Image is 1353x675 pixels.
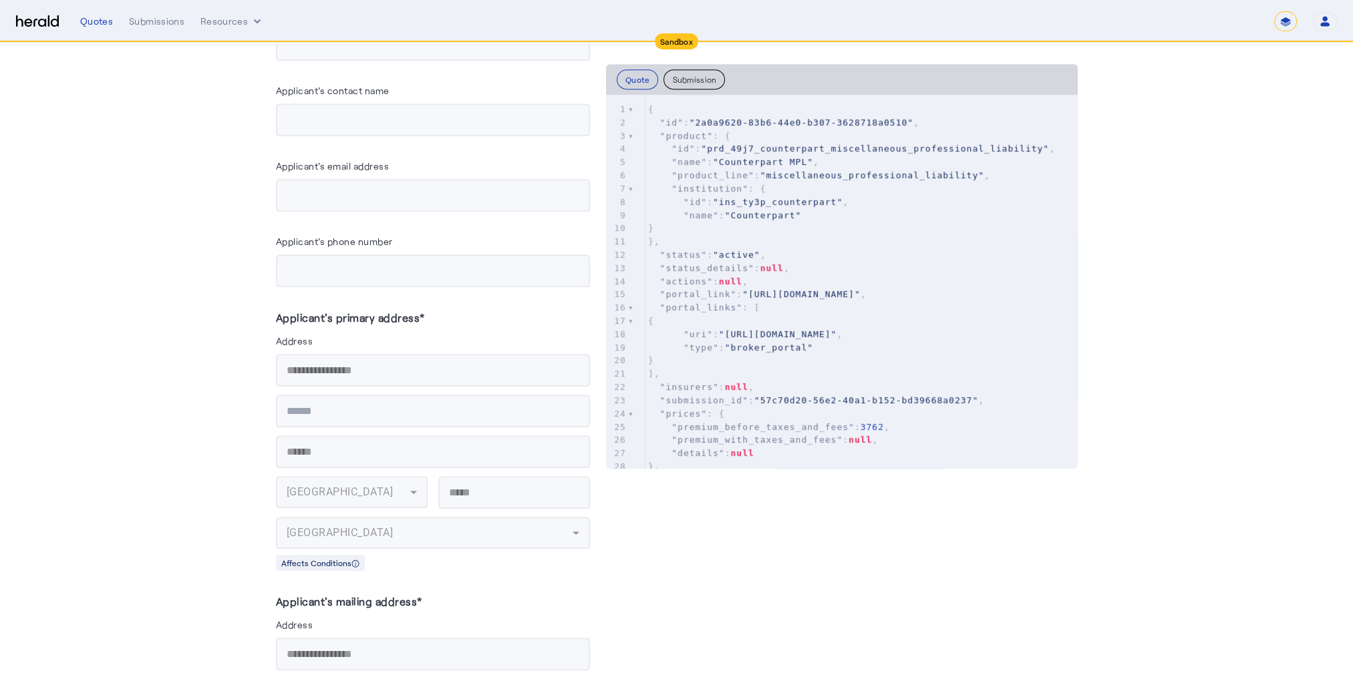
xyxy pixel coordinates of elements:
span: : [ [648,302,760,312]
span: "prices" [660,409,708,419]
div: 26 [606,433,628,447]
div: Affects Conditions [276,555,365,571]
span: : , [648,382,754,392]
label: Applicant's contact name [276,85,390,96]
button: Resources dropdown menu [200,15,264,28]
span: "57c70d20-56e2-40a1-b152-bd39668a0237" [754,395,978,405]
span: "portal_link" [660,289,737,299]
span: "id" [684,197,707,207]
div: 28 [606,460,628,473]
div: 10 [606,222,628,235]
span: } [648,223,654,233]
div: 19 [606,341,628,355]
div: 22 [606,381,628,394]
div: 18 [606,328,628,341]
span: { [648,316,654,326]
span: "prd_49j7_counterpart_miscellaneous_professional_liability" [701,144,1049,154]
div: 3 [606,130,628,143]
span: "actions" [660,276,713,286]
span: "submission_id" [660,395,748,405]
span: "miscellaneous_professional_liability" [760,170,984,180]
div: 24 [606,407,628,421]
div: 7 [606,182,628,196]
span: : , [648,144,1055,154]
div: 8 [606,196,628,209]
label: Applicant's primary address* [276,311,425,324]
span: "id" [671,144,695,154]
span: "id" [660,118,684,128]
img: Herald Logo [16,15,59,28]
span: 3762 [861,422,884,432]
div: 11 [606,235,628,248]
label: Applicant's email address [276,160,390,172]
span: "product" [660,131,713,141]
label: Address [276,619,313,630]
label: Applicant's phone number [276,236,393,247]
div: 12 [606,248,628,262]
span: "uri" [684,329,713,339]
div: 20 [606,354,628,367]
span: "details" [671,448,724,458]
span: : , [648,422,890,432]
div: 17 [606,314,628,328]
span: : , [648,276,748,286]
span: "status" [660,250,708,260]
span: null [725,382,748,392]
div: Sandbox [655,33,698,49]
span: "institution" [671,184,748,194]
span: ], [648,369,660,379]
div: 9 [606,209,628,222]
span: "portal_links" [660,302,743,312]
span: null [731,448,754,458]
label: Applicant's mailing address* [276,595,422,608]
div: 21 [606,367,628,381]
span: : , [648,289,867,299]
span: }, [648,461,660,471]
div: 6 [606,169,628,182]
span: "premium_with_taxes_and_fees" [671,435,843,445]
span: "Counterpart MPL" [713,157,813,167]
span: "Counterpart" [725,210,802,220]
span: : , [648,263,790,273]
span: "type" [684,343,719,353]
div: 13 [606,262,628,275]
span: "active" [713,250,760,260]
label: Address [276,335,313,347]
div: 14 [606,275,628,288]
span: "name" [684,210,719,220]
span: "[URL][DOMAIN_NAME]" [742,289,861,299]
span: : , [648,250,766,260]
span: "[URL][DOMAIN_NAME]" [719,329,837,339]
span: : , [648,197,849,207]
span: null [760,263,784,273]
span: : , [648,170,990,180]
span: : [648,448,754,458]
span: "name" [671,157,707,167]
span: : [648,210,802,220]
span: : , [648,118,919,128]
span: "2a0a9620-83b6-44e0-b307-3628718a0510" [690,118,913,128]
span: : { [648,131,731,141]
button: Quote [617,69,659,89]
span: }, [648,236,660,246]
span: : { [648,409,725,419]
button: Submission [663,69,725,89]
div: Submissions [129,15,184,28]
span: : [648,343,813,353]
span: : , [648,435,878,445]
div: 23 [606,394,628,407]
span: null [849,435,872,445]
div: 16 [606,301,628,314]
span: "status_details" [660,263,754,273]
div: Quotes [80,15,113,28]
span: "premium_before_taxes_and_fees" [671,422,855,432]
span: : { [648,184,766,194]
herald-code-block: quote [606,95,1078,469]
span: "product_line" [671,170,754,180]
div: 25 [606,421,628,434]
span: "insurers" [660,382,719,392]
span: { [648,104,654,114]
div: 1 [606,103,628,116]
span: "ins_ty3p_counterpart" [713,197,843,207]
div: 15 [606,288,628,301]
